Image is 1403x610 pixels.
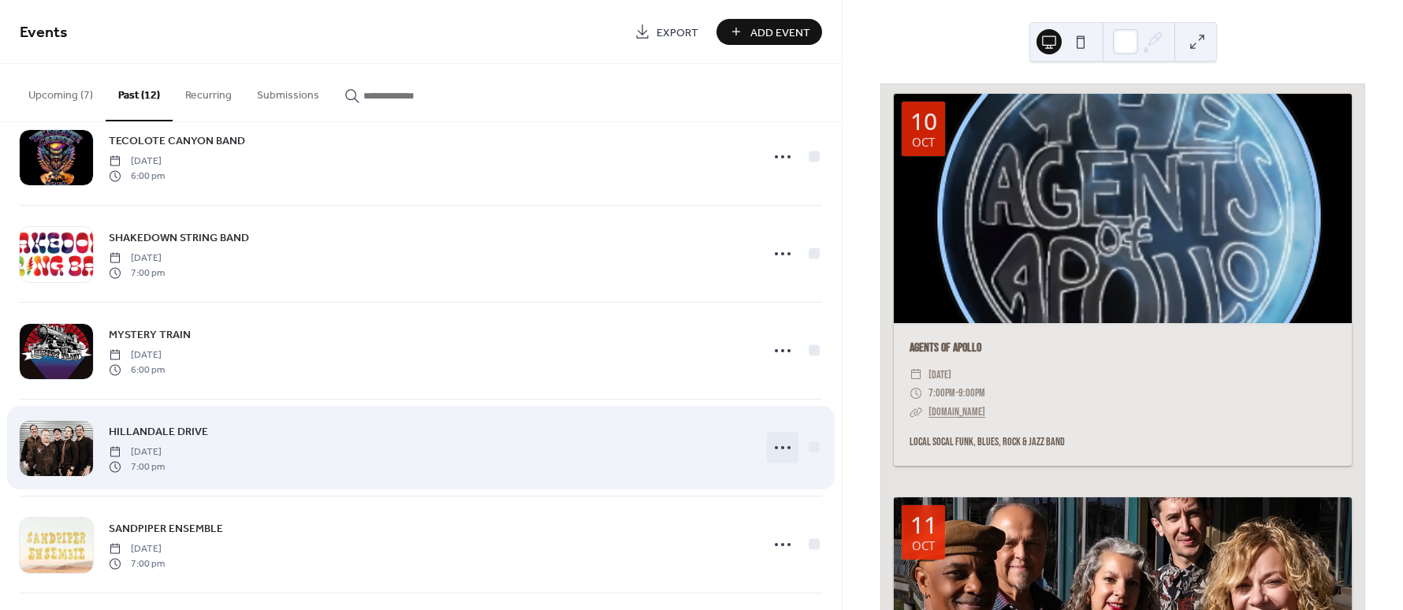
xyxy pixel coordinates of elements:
[109,424,208,441] span: HILLANDALE DRIVE
[109,132,245,150] a: TECOLOTE CANYON BAND
[109,325,191,344] a: MYSTERY TRAIN
[109,327,191,344] span: MYSTERY TRAIN
[173,64,244,120] button: Recurring
[109,154,165,169] span: [DATE]
[910,366,922,385] div: ​
[20,17,68,48] span: Events
[109,363,165,377] span: 6:00 pm
[109,542,165,556] span: [DATE]
[750,24,810,41] span: Add Event
[955,384,958,403] span: -
[929,405,985,418] a: [DOMAIN_NAME]
[109,445,165,459] span: [DATE]
[910,403,922,422] div: ​
[16,64,106,120] button: Upcoming (7)
[109,266,165,280] span: 7:00 pm
[109,521,223,537] span: SANDPIPER ENSEMBLE
[109,348,165,363] span: [DATE]
[109,133,245,150] span: TECOLOTE CANYON BAND
[109,459,165,474] span: 7:00 pm
[623,19,710,45] a: Export
[910,384,922,403] div: ​
[657,24,698,41] span: Export
[109,230,249,247] span: SHAKEDOWN STRING BAND
[106,64,173,121] button: Past (12)
[109,519,223,537] a: SANDPIPER ENSEMBLE
[912,136,935,148] div: Oct
[716,19,822,45] button: Add Event
[244,64,332,120] button: Submissions
[109,556,165,571] span: 7:00 pm
[912,540,935,552] div: Oct
[910,340,981,355] a: AGENTS OF APOLLO
[109,169,165,183] span: 6:00 pm
[109,422,208,441] a: HILLANDALE DRIVE
[958,384,985,403] span: 9:00pm
[929,384,955,403] span: 7:00pm
[894,433,1352,450] div: Local SoCal Funk, Blues, Rock & Jazz band
[109,251,165,266] span: [DATE]
[910,110,937,133] div: 10
[109,229,249,247] a: SHAKEDOWN STRING BAND
[910,513,937,537] div: 11
[929,366,951,385] span: [DATE]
